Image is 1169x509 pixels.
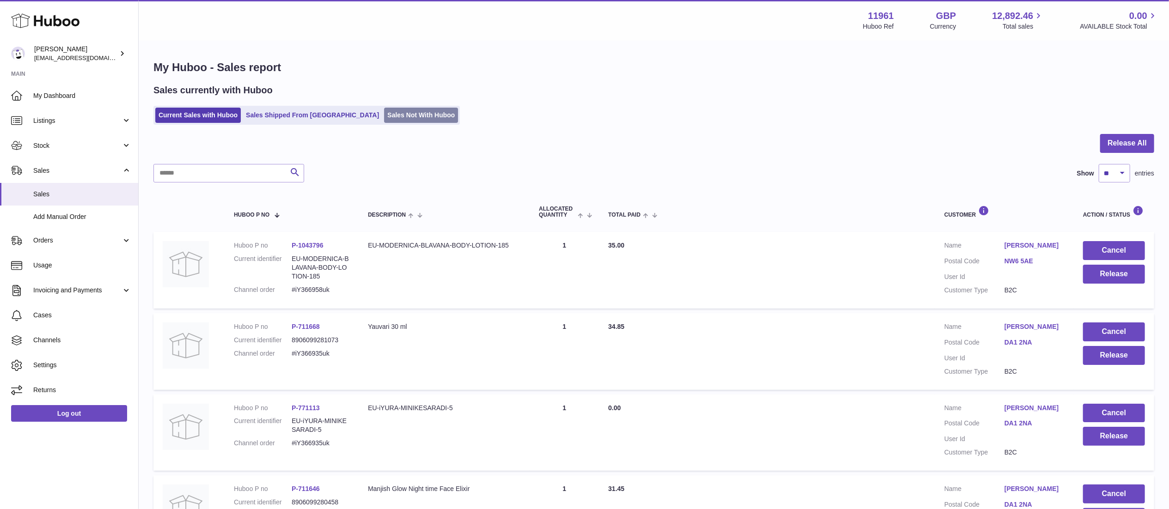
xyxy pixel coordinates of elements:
span: Sales [33,190,131,199]
div: EU-iYURA-MINIKESARADI-5 [368,404,520,412]
dt: Current identifier [234,498,292,507]
a: 0.00 AVAILABLE Stock Total [1080,10,1158,31]
dt: Current identifier [234,254,292,281]
dt: Channel order [234,439,292,448]
button: Cancel [1083,322,1145,341]
td: 1 [530,232,599,309]
span: 34.85 [608,323,624,330]
dt: Customer Type [944,286,1004,295]
a: DA1 2NA [1004,500,1065,509]
span: Usage [33,261,131,270]
dt: Customer Type [944,448,1004,457]
div: Action / Status [1083,206,1145,218]
dt: Huboo P no [234,485,292,493]
dt: Name [944,322,1004,333]
span: Orders [33,236,122,245]
button: Release All [1100,134,1154,153]
dd: 8906099280458 [292,498,349,507]
a: Sales Not With Huboo [384,108,458,123]
dt: Customer Type [944,367,1004,376]
dt: Name [944,241,1004,252]
dd: #iY366935uk [292,439,349,448]
img: no-photo.jpg [163,241,209,287]
dt: User Id [944,435,1004,443]
dt: Postal Code [944,419,1004,430]
a: P-711668 [292,323,320,330]
span: 0.00 [1129,10,1147,22]
a: Current Sales with Huboo [155,108,241,123]
span: Sales [33,166,122,175]
span: 31.45 [608,485,624,492]
span: Add Manual Order [33,212,131,221]
span: Invoicing and Payments [33,286,122,295]
a: P-711646 [292,485,320,492]
img: no-photo.jpg [163,404,209,450]
span: Total sales [1003,22,1044,31]
span: 12,892.46 [992,10,1033,22]
div: Huboo Ref [863,22,894,31]
dd: B2C [1004,367,1065,376]
span: 0.00 [608,404,621,412]
span: Cases [33,311,131,320]
a: [PERSON_NAME] [1004,241,1065,250]
span: Stock [33,141,122,150]
span: AVAILABLE Stock Total [1080,22,1158,31]
span: Listings [33,116,122,125]
span: My Dashboard [33,91,131,100]
div: [PERSON_NAME] [34,45,117,62]
a: P-1043796 [292,242,324,249]
button: Cancel [1083,404,1145,423]
span: Channels [33,336,131,345]
dt: Name [944,404,1004,415]
a: [PERSON_NAME] [1004,322,1065,331]
span: ALLOCATED Quantity [539,206,575,218]
span: entries [1135,169,1154,178]
button: Cancel [1083,485,1145,503]
dd: B2C [1004,286,1065,295]
a: [PERSON_NAME] [1004,485,1065,493]
div: EU-MODERNICA-BLAVANA-BODY-LOTION-185 [368,241,520,250]
a: DA1 2NA [1004,338,1065,347]
dt: Postal Code [944,338,1004,349]
td: 1 [530,313,599,390]
button: Cancel [1083,241,1145,260]
dt: Current identifier [234,336,292,345]
button: Release [1083,427,1145,446]
span: 35.00 [608,242,624,249]
span: Returns [33,386,131,394]
dd: #iY366935uk [292,349,349,358]
a: P-771113 [292,404,320,412]
dt: Name [944,485,1004,496]
a: DA1 2NA [1004,419,1065,428]
dd: 8906099281073 [292,336,349,345]
button: Release [1083,265,1145,284]
strong: GBP [936,10,956,22]
dt: Current identifier [234,417,292,434]
span: Huboo P no [234,212,269,218]
span: Settings [33,361,131,370]
span: [EMAIL_ADDRESS][DOMAIN_NAME] [34,54,136,61]
dt: User Id [944,354,1004,363]
span: Total paid [608,212,641,218]
dd: EU-iYURA-MINIKESARADI-5 [292,417,349,434]
a: Sales Shipped From [GEOGRAPHIC_DATA] [243,108,382,123]
dt: User Id [944,273,1004,281]
h2: Sales currently with Huboo [153,84,273,97]
strong: 11961 [868,10,894,22]
a: 12,892.46 Total sales [992,10,1044,31]
button: Release [1083,346,1145,365]
dd: #iY366958uk [292,285,349,294]
a: NW6 5AE [1004,257,1065,266]
dt: Channel order [234,285,292,294]
dt: Postal Code [944,257,1004,268]
dt: Huboo P no [234,241,292,250]
div: Yauvari 30 ml [368,322,520,331]
div: Customer [944,206,1065,218]
div: Currency [930,22,956,31]
dd: EU-MODERNICA-BLAVANA-BODY-LOTION-185 [292,254,349,281]
a: Log out [11,405,127,422]
dt: Channel order [234,349,292,358]
dd: B2C [1004,448,1065,457]
a: [PERSON_NAME] [1004,404,1065,412]
label: Show [1077,169,1094,178]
